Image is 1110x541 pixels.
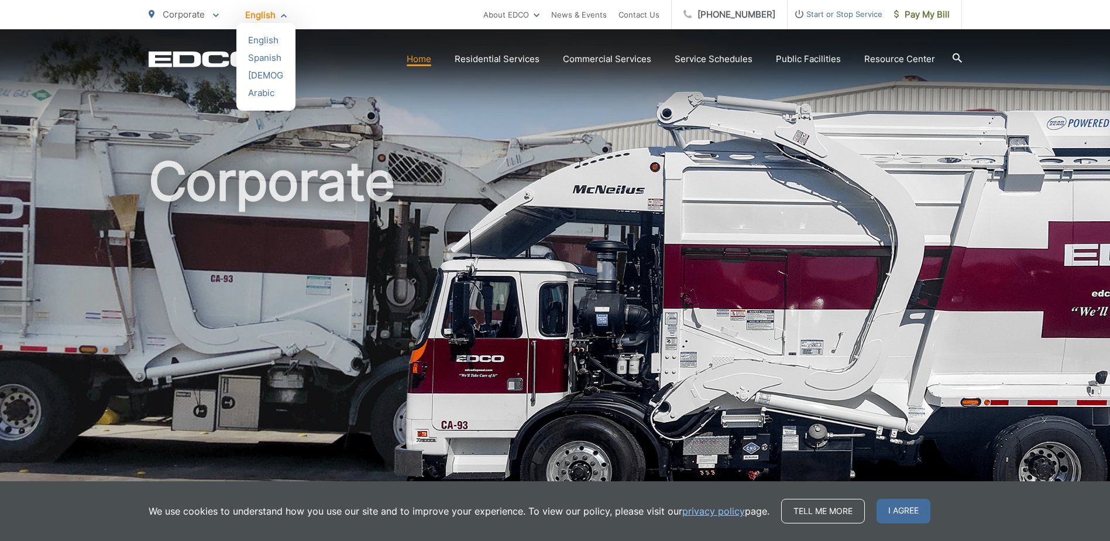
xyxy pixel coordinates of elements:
a: Tell me more [781,499,865,523]
a: Contact Us [618,8,659,22]
a: Residential Services [455,52,539,66]
span: Pay My Bill [894,8,950,22]
h1: Corporate [149,152,962,523]
span: I agree [877,499,930,523]
p: We use cookies to understand how you use our site and to improve your experience. To view our pol... [149,504,769,518]
a: Resource Center [864,52,935,66]
div: [DEMOGRAPHIC_DATA] [248,70,284,81]
div: Spanish [248,52,284,64]
a: privacy policy [682,504,745,518]
span: Corporate [163,9,205,20]
a: Home [407,52,431,66]
div: English [248,35,284,46]
a: EDCD logo. Return to the homepage. [149,51,260,67]
span: English [236,5,295,25]
a: Service Schedules [675,52,752,66]
a: Commercial Services [563,52,651,66]
a: Public Facilities [776,52,841,66]
div: Arabic [248,87,284,99]
a: News & Events [551,8,607,22]
a: About EDCO [483,8,539,22]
